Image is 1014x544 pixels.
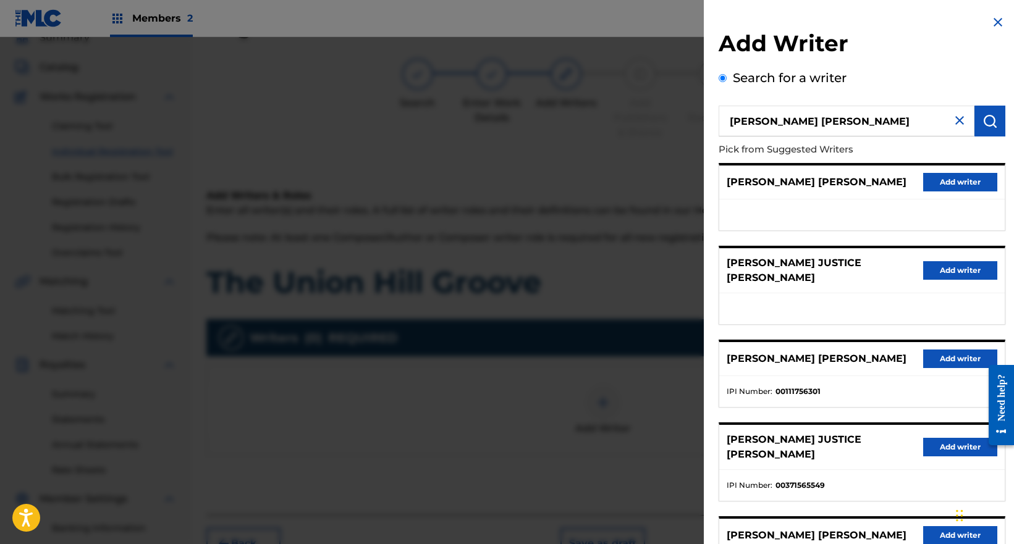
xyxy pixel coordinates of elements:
div: Drag [956,497,963,534]
h2: Add Writer [719,30,1005,61]
span: 2 [187,12,193,24]
button: Add writer [923,349,997,368]
strong: 00371565549 [775,480,825,491]
strong: 00111756301 [775,386,821,397]
span: Members [132,11,193,25]
span: IPI Number : [727,386,772,397]
label: Search for a writer [733,70,847,85]
img: close [952,113,967,128]
button: Add writer [923,261,997,280]
button: Add writer [923,438,997,456]
p: [PERSON_NAME] JUSTICE [PERSON_NAME] [727,432,923,462]
input: Search writer's name or IPI Number [719,106,974,136]
p: [PERSON_NAME] [PERSON_NAME] [727,528,906,543]
span: IPI Number : [727,480,772,491]
iframe: Chat Widget [952,485,1014,544]
button: Add writer [923,173,997,191]
img: Search Works [982,114,997,128]
p: Pick from Suggested Writers [719,136,935,163]
p: [PERSON_NAME] [PERSON_NAME] [727,351,906,366]
p: [PERSON_NAME] [PERSON_NAME] [727,175,906,190]
img: MLC Logo [15,9,62,27]
img: Top Rightsholders [110,11,125,26]
iframe: Resource Center [979,355,1014,454]
p: [PERSON_NAME] JUSTICE [PERSON_NAME] [727,256,923,285]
